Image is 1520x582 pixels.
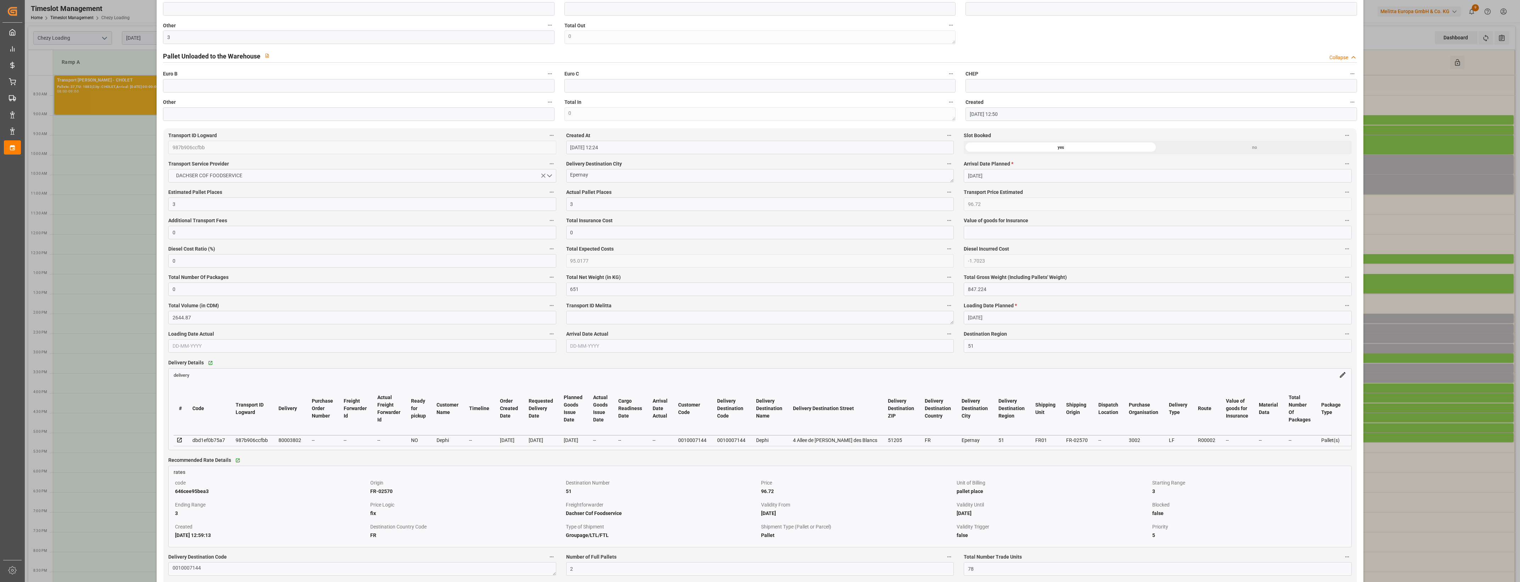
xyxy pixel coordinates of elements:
[564,107,956,121] textarea: 0
[236,436,268,444] div: 987b906ccfbb
[547,159,556,168] button: Transport Service Provider
[1035,436,1055,444] div: FR01
[168,302,219,309] span: Total Volume (in CDM)
[761,509,954,517] div: [DATE]
[168,359,204,366] span: Delivery Details
[1342,552,1352,561] button: Total Number Trade Units
[761,531,954,539] div: Pallet
[495,382,523,435] th: Order Created Date
[547,244,556,253] button: Diesel Cost Ratio (%)
[678,436,706,444] div: 0010007144
[964,553,1022,561] span: Total Number Trade Units
[945,329,954,338] button: Arrival Date Actual
[545,97,554,107] button: Other
[962,436,988,444] div: Epernay
[566,509,759,517] div: Dachser Cof Foodservice
[163,22,176,29] span: Other
[993,382,1030,435] th: Delivery Destination Region
[175,487,368,496] div: 646cee95bea3
[618,436,642,444] div: --
[564,99,581,106] span: Total In
[566,531,759,539] div: Groupage/LTL/FTL
[377,436,400,444] div: --
[273,382,306,435] th: Delivery
[653,436,668,444] div: --
[1329,54,1348,61] div: Collapse
[966,99,984,106] span: Created
[566,217,613,224] span: Total Insurance Cost
[1259,436,1278,444] div: --
[564,30,956,44] textarea: 0
[566,132,590,139] span: Created At
[1066,436,1088,444] div: FR-02570
[168,217,227,224] span: Additional Transport Fees
[545,69,554,78] button: Euro B
[966,70,978,78] span: CHEP
[230,382,273,435] th: Transport ID Logward
[1342,244,1352,253] button: Diesel Incurred Cost
[673,382,712,435] th: Customer Code
[1348,97,1357,107] button: Created
[588,382,613,435] th: Actual Goods Issue Date
[888,436,914,444] div: 51205
[1342,159,1352,168] button: Arrival Date Planned *
[964,245,1009,253] span: Diesel Incurred Cost
[1316,382,1346,435] th: Package Type
[957,479,1150,487] div: Unit of Billing
[1098,436,1118,444] div: --
[1061,382,1093,435] th: Shipping Origin
[1283,382,1316,435] th: Total Number Of Packages
[175,500,368,509] div: Ending Range
[957,531,1150,539] div: false
[168,330,214,338] span: Loading Date Actual
[174,469,185,475] span: rates
[545,21,554,30] button: Other
[1346,382,1373,435] th: Total Net Weight
[278,436,301,444] div: 80003802
[566,487,759,496] div: 51
[566,500,759,509] div: Freightforwarder
[956,382,993,435] th: Delivery Destination City
[593,436,608,444] div: --
[613,382,647,435] th: Cargo Readiness Date
[168,274,229,281] span: Total Number Of Packages
[411,436,426,444] div: NO
[464,382,495,435] th: Timeline
[566,479,759,487] div: Destination Number
[751,382,788,435] th: Delivery Destination Name
[1226,436,1248,444] div: --
[175,509,368,517] div: 3
[964,169,1351,183] input: DD-MM-YYYY
[306,382,338,435] th: Purchase Order Number
[187,382,230,435] th: Code
[1158,141,1351,154] div: no
[175,522,368,531] div: Created
[1152,522,1345,531] div: Priority
[372,382,406,435] th: Actual Freight Forwarder Id
[919,382,956,435] th: Delivery Destination Country
[168,189,222,196] span: Estimated Pallet Places
[1342,329,1352,338] button: Destination Region
[175,479,368,487] div: code
[163,99,176,106] span: Other
[1342,273,1352,282] button: Total Gross Weight (Including Pallets' Weight)
[717,436,745,444] div: 0010007144
[964,217,1028,224] span: Value of goods for Insurance
[500,436,518,444] div: [DATE]
[945,244,954,253] button: Total Expected Costs
[1342,131,1352,140] button: Slot Booked
[946,69,956,78] button: Euro C
[964,330,1007,338] span: Destination Region
[1152,487,1345,496] div: 3
[1169,436,1187,444] div: LF
[1129,436,1158,444] div: 3002
[547,552,556,561] button: Delivery Destination Code
[547,301,556,310] button: Total Volume (in CDM)
[1342,216,1352,225] button: Value of goods for Insurance
[168,339,556,353] input: DD-MM-YYYY
[1152,479,1345,487] div: Starting Range
[566,274,621,281] span: Total Net Weight (in KG)
[564,70,579,78] span: Euro C
[946,97,956,107] button: Total In
[431,382,464,435] th: Customer Name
